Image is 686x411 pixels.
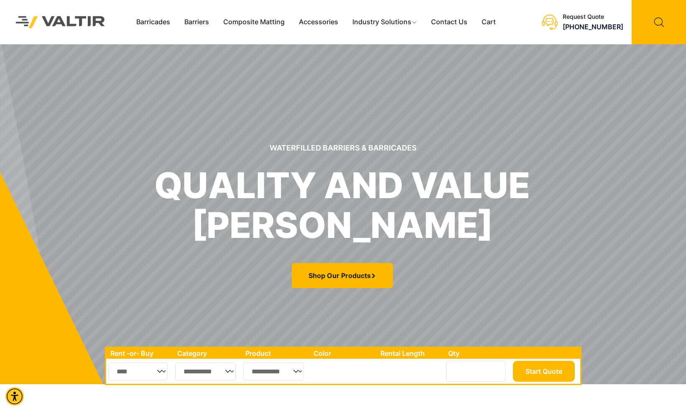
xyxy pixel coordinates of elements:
[444,348,510,359] th: Qty
[241,348,309,359] th: Product
[108,362,168,380] select: Single select
[173,348,242,359] th: Category
[5,387,24,406] div: Accessibility Menu
[243,362,304,380] select: Single select
[292,263,393,288] a: Shop Our Products
[446,361,505,382] input: Number
[424,16,474,28] a: Contact Us
[513,361,575,382] button: Start Quote
[292,16,345,28] a: Accessories
[154,166,530,245] h1: quality and value [PERSON_NAME]
[474,16,503,28] a: Cart
[376,348,444,359] th: Rental Length
[216,16,292,28] a: Composite Matting
[345,16,424,28] a: Industry Solutions
[6,7,115,38] img: Valtir Rentals
[177,16,216,28] a: Barriers
[106,348,173,359] th: Rent -or- Buy
[175,362,236,380] select: Single select
[563,13,623,20] div: Request Quote
[270,143,417,153] sr7-txt: Waterfilled Barriers & Barricades
[129,16,177,28] a: Barricades
[563,23,623,31] a: call (888) 496-3625
[309,348,377,359] th: Color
